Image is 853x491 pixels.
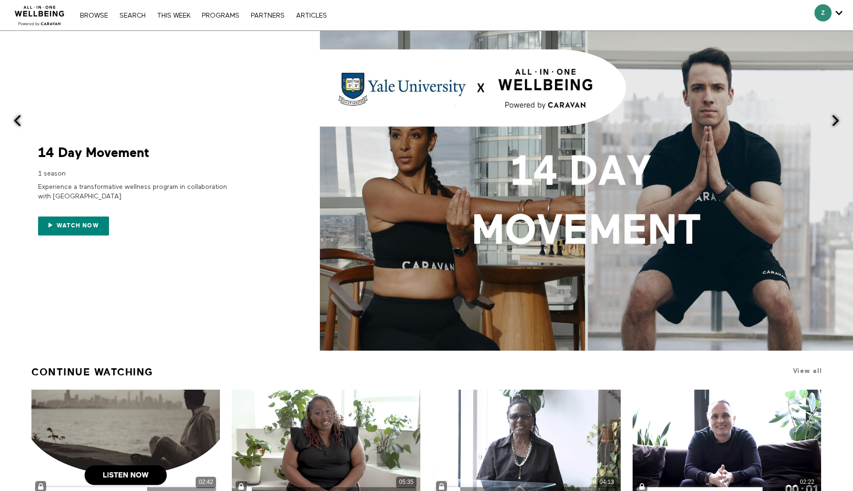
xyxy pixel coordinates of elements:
a: Search [115,12,150,19]
a: THIS WEEK [152,12,195,19]
div: 02:42 [199,478,213,486]
nav: Primary [75,10,331,20]
a: View all [793,367,823,374]
a: ARTICLES [291,12,332,19]
div: 04:13 [600,478,614,486]
a: Continue Watching [31,362,153,382]
a: Browse [75,12,113,19]
div: 02:22 [800,478,814,486]
a: PARTNERS [246,12,289,19]
a: PROGRAMS [197,12,244,19]
div: 05:35 [399,478,414,486]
